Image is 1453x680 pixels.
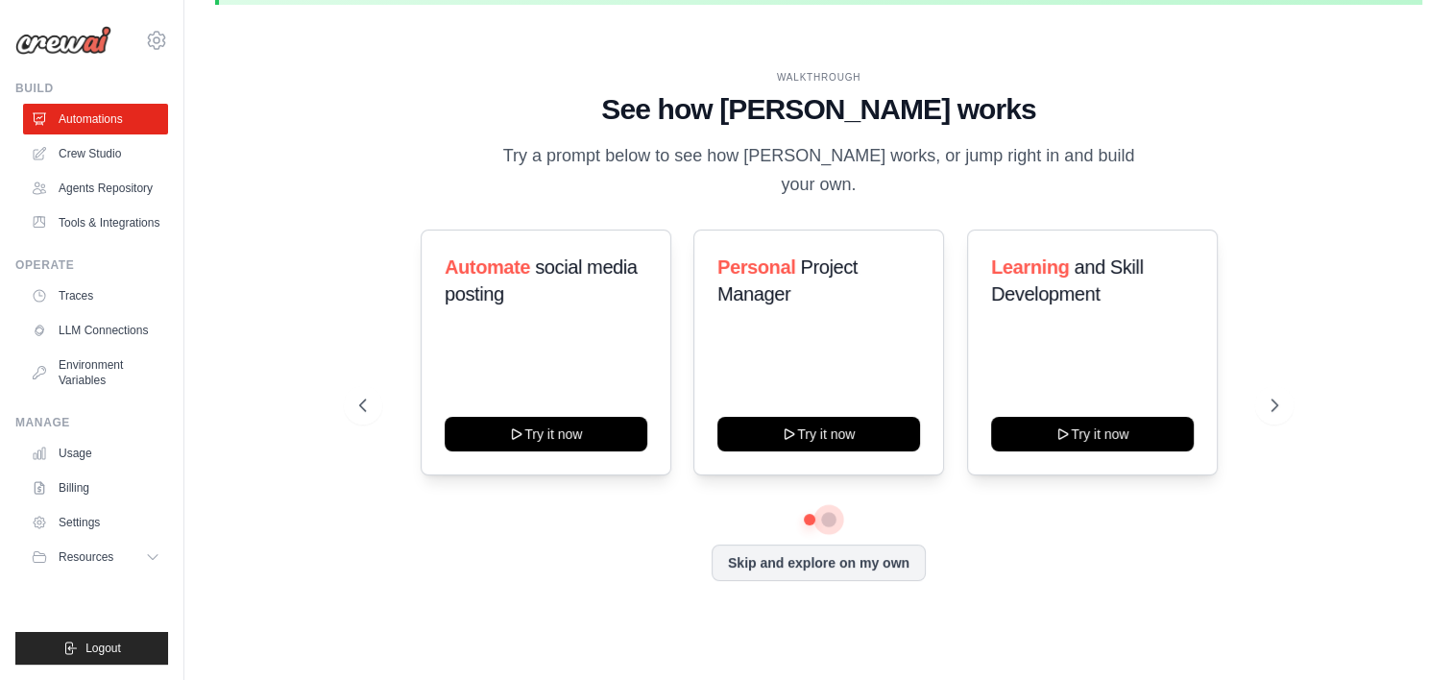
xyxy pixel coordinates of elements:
[445,256,530,278] span: Automate
[15,81,168,96] div: Build
[23,104,168,134] a: Automations
[15,257,168,273] div: Operate
[991,256,1143,304] span: and Skill Development
[23,350,168,396] a: Environment Variables
[15,632,168,665] button: Logout
[23,438,168,469] a: Usage
[23,138,168,169] a: Crew Studio
[23,473,168,503] a: Billing
[23,507,168,538] a: Settings
[717,417,920,451] button: Try it now
[717,256,795,278] span: Personal
[445,417,647,451] button: Try it now
[23,542,168,572] button: Resources
[359,70,1279,85] div: WALKTHROUGH
[23,173,168,204] a: Agents Repository
[59,549,113,565] span: Resources
[85,641,121,656] span: Logout
[15,26,111,55] img: Logo
[712,545,926,581] button: Skip and explore on my own
[23,315,168,346] a: LLM Connections
[359,92,1279,127] h1: See how [PERSON_NAME] works
[717,256,858,304] span: Project Manager
[23,207,168,238] a: Tools & Integrations
[496,142,1142,199] p: Try a prompt below to see how [PERSON_NAME] works, or jump right in and build your own.
[23,280,168,311] a: Traces
[991,256,1069,278] span: Learning
[445,256,638,304] span: social media posting
[991,417,1194,451] button: Try it now
[15,415,168,430] div: Manage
